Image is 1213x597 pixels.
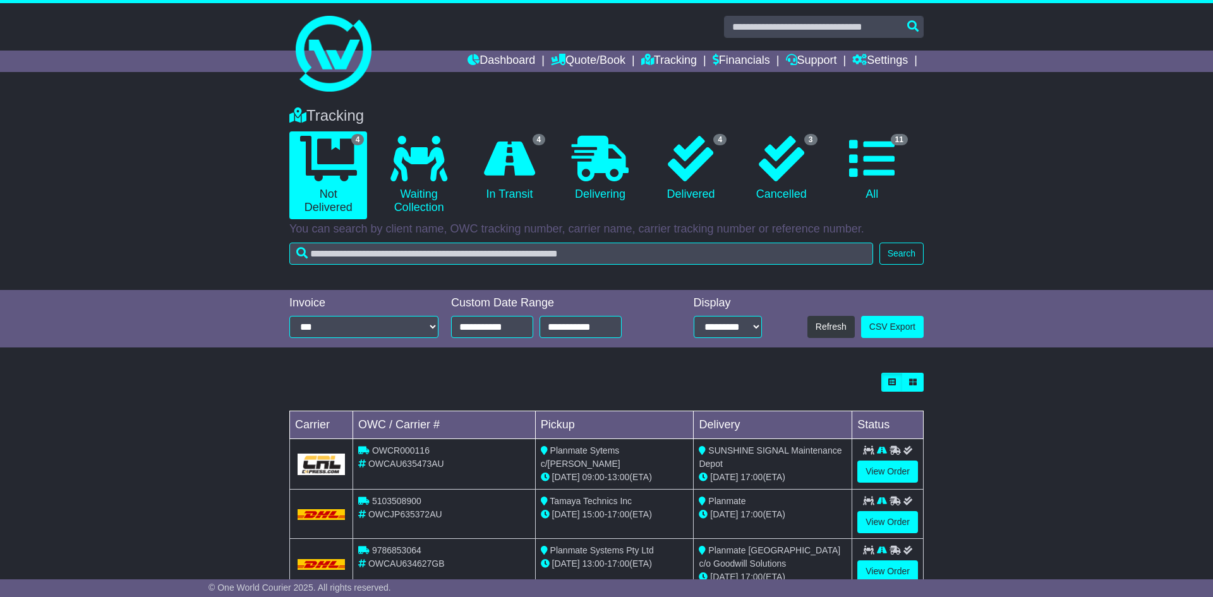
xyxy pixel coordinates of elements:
[298,454,345,475] img: GetCarrierServiceLogo
[541,557,689,570] div: - (ETA)
[289,222,924,236] p: You can search by client name, OWC tracking number, carrier name, carrier tracking number or refe...
[710,509,738,519] span: [DATE]
[533,134,546,145] span: 4
[699,471,847,484] div: (ETA)
[582,558,605,569] span: 13:00
[471,131,548,206] a: 4 In Transit
[607,509,629,519] span: 17:00
[710,572,738,582] span: [DATE]
[298,509,345,519] img: DHL.png
[786,51,837,72] a: Support
[713,51,770,72] a: Financials
[289,296,438,310] div: Invoice
[857,461,918,483] a: View Order
[380,131,457,219] a: Waiting Collection
[351,134,365,145] span: 4
[607,472,629,482] span: 13:00
[694,411,852,439] td: Delivery
[550,496,632,506] span: Tamaya Technics Inc
[699,545,840,569] span: Planmate [GEOGRAPHIC_DATA] c/o Goodwill Solutions
[283,107,930,125] div: Tracking
[852,51,908,72] a: Settings
[740,472,763,482] span: 17:00
[353,411,536,439] td: OWC / Carrier #
[372,445,430,455] span: OWCR000116
[740,509,763,519] span: 17:00
[742,131,820,206] a: 3 Cancelled
[468,51,535,72] a: Dashboard
[535,411,694,439] td: Pickup
[208,582,391,593] span: © One World Courier 2025. All rights reserved.
[552,509,580,519] span: [DATE]
[368,459,444,469] span: OWCAU635473AU
[708,496,745,506] span: Planmate
[710,472,738,482] span: [DATE]
[551,51,625,72] a: Quote/Book
[372,496,421,506] span: 5103508900
[740,572,763,582] span: 17:00
[652,131,730,206] a: 4 Delivered
[641,51,697,72] a: Tracking
[694,296,762,310] div: Display
[541,471,689,484] div: - (ETA)
[541,508,689,521] div: - (ETA)
[879,243,924,265] button: Search
[699,570,847,584] div: (ETA)
[699,445,842,469] span: SUNSHINE SIGNAL Maintenance Depot
[891,134,908,145] span: 11
[807,316,855,338] button: Refresh
[857,511,918,533] a: View Order
[713,134,727,145] span: 4
[368,558,445,569] span: OWCAU634627GB
[582,509,605,519] span: 15:00
[861,316,924,338] a: CSV Export
[298,559,345,569] img: DHL.png
[368,509,442,519] span: OWCJP635372AU
[804,134,818,145] span: 3
[857,560,918,582] a: View Order
[451,296,654,310] div: Custom Date Range
[290,411,353,439] td: Carrier
[561,131,639,206] a: Delivering
[541,445,620,469] span: Planmate Sytems c/[PERSON_NAME]
[699,508,847,521] div: (ETA)
[372,545,421,555] span: 9786853064
[582,472,605,482] span: 09:00
[607,558,629,569] span: 17:00
[852,411,924,439] td: Status
[552,472,580,482] span: [DATE]
[550,545,654,555] span: Planmate Systems Pty Ltd
[552,558,580,569] span: [DATE]
[289,131,367,219] a: 4 Not Delivered
[833,131,911,206] a: 11 All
